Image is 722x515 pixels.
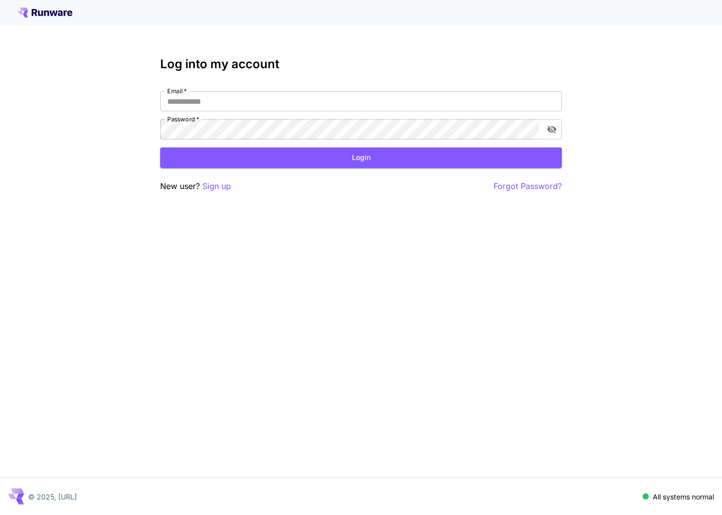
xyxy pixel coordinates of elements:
label: Email [167,87,187,95]
button: Forgot Password? [494,180,562,193]
label: Password [167,115,199,123]
button: Sign up [202,180,231,193]
p: New user? [160,180,231,193]
h3: Log into my account [160,57,562,71]
button: Login [160,147,562,168]
p: © 2025, [URL] [28,491,77,502]
button: toggle password visibility [543,120,561,138]
p: All systems normal [653,491,714,502]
